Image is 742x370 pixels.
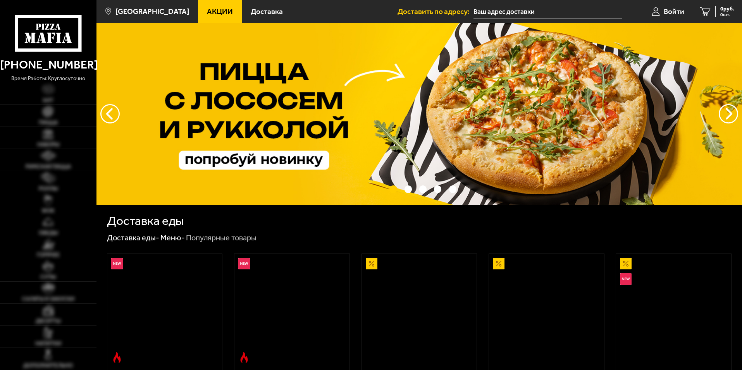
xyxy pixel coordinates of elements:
[434,185,441,193] button: точки переключения
[664,8,684,15] span: Войти
[366,258,377,269] img: Акционный
[42,208,55,214] span: WOK
[234,254,349,367] a: НовинкаОстрое блюдоРимская с мясным ассорти
[419,185,427,193] button: точки переключения
[39,230,58,236] span: Обеды
[389,185,397,193] button: точки переключения
[111,258,123,269] img: Новинка
[620,273,632,285] img: Новинка
[107,233,159,242] a: Доставка еды-
[620,258,632,269] img: Акционный
[26,164,71,170] span: Римская пицца
[238,352,250,363] img: Острое блюдо
[111,352,123,363] img: Острое блюдо
[398,8,473,15] span: Доставить по адресу:
[473,5,622,19] input: Ваш адрес доставки
[362,254,477,367] a: АкционныйАль-Шам 25 см (тонкое тесто)
[23,363,73,368] span: Дополнительно
[493,258,504,269] img: Акционный
[22,296,74,302] span: Салаты и закуски
[40,274,56,280] span: Супы
[238,258,250,269] img: Новинка
[616,254,731,367] a: АкционныйНовинкаВсё включено
[720,6,734,12] span: 0 руб.
[207,8,233,15] span: Акции
[449,185,456,193] button: точки переключения
[39,120,58,125] span: Пицца
[489,254,604,367] a: АкционныйПепперони 25 см (толстое с сыром)
[186,233,257,243] div: Популярные товары
[37,142,59,147] span: Наборы
[720,12,734,17] span: 0 шт.
[251,8,283,15] span: Доставка
[37,252,60,258] span: Горячее
[115,8,189,15] span: [GEOGRAPHIC_DATA]
[160,233,185,242] a: Меню-
[43,98,53,103] span: Хит
[719,104,738,123] button: предыдущий
[36,319,60,324] span: Десерты
[39,186,58,192] span: Роллы
[100,104,120,123] button: следующий
[107,215,184,227] h1: Доставка еды
[35,341,61,346] span: Напитки
[405,185,412,193] button: точки переключения
[107,254,222,367] a: НовинкаОстрое блюдоРимская с креветками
